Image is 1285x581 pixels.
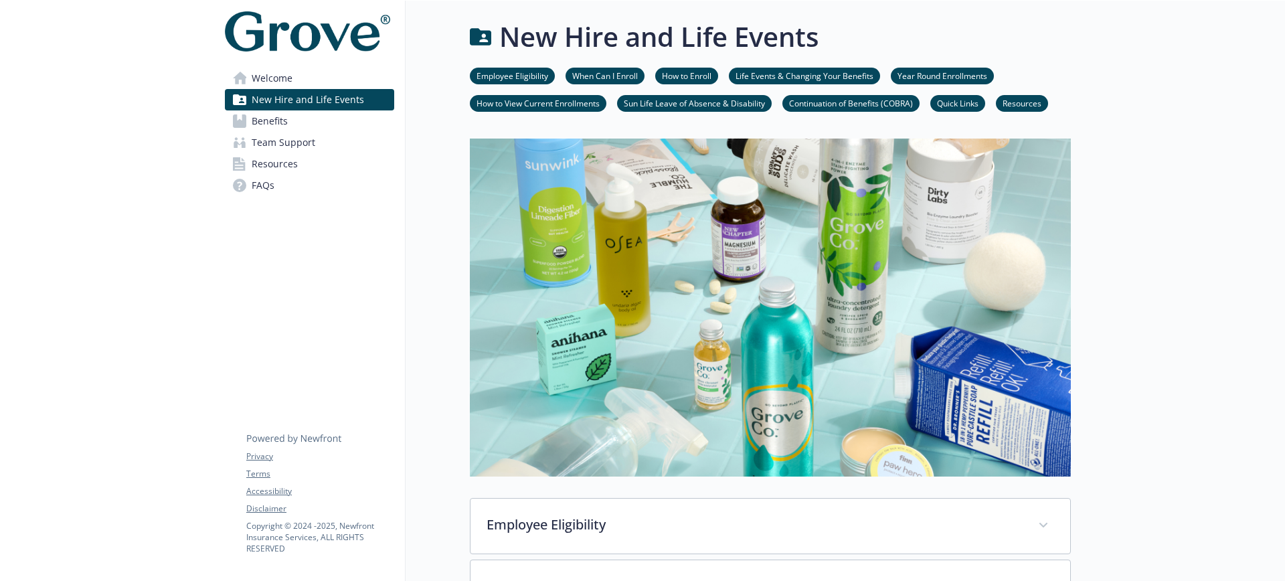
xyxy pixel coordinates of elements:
[252,132,315,153] span: Team Support
[729,69,880,82] a: Life Events & Changing Your Benefits
[499,17,819,57] h1: New Hire and Life Events
[252,68,292,89] span: Welcome
[782,96,920,109] a: Continuation of Benefits (COBRA)
[470,139,1071,477] img: new hire page banner
[655,69,718,82] a: How to Enroll
[225,153,394,175] a: Resources
[246,468,394,480] a: Terms
[252,110,288,132] span: Benefits
[617,96,772,109] a: Sun Life Leave of Absence & Disability
[487,515,1022,535] p: Employee Eligibility
[891,69,994,82] a: Year Round Enrollments
[996,96,1048,109] a: Resources
[246,450,394,463] a: Privacy
[225,89,394,110] a: New Hire and Life Events
[246,503,394,515] a: Disclaimer
[470,96,606,109] a: How to View Current Enrollments
[225,68,394,89] a: Welcome
[470,499,1070,554] div: Employee Eligibility
[470,69,555,82] a: Employee Eligibility
[566,69,645,82] a: When Can I Enroll
[246,520,394,554] p: Copyright © 2024 - 2025 , Newfront Insurance Services, ALL RIGHTS RESERVED
[252,153,298,175] span: Resources
[252,89,364,110] span: New Hire and Life Events
[225,110,394,132] a: Benefits
[225,175,394,196] a: FAQs
[246,485,394,497] a: Accessibility
[930,96,985,109] a: Quick Links
[252,175,274,196] span: FAQs
[225,132,394,153] a: Team Support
